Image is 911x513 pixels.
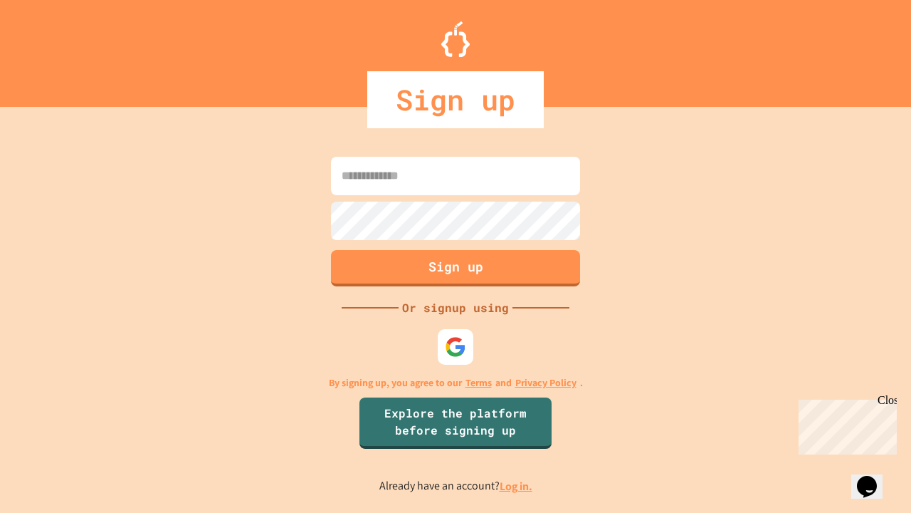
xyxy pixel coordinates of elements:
[793,394,897,455] iframe: chat widget
[441,21,470,57] img: Logo.svg
[445,336,466,358] img: google-icon.svg
[399,299,512,316] div: Or signup using
[851,456,897,499] iframe: chat widget
[359,398,552,449] a: Explore the platform before signing up
[331,250,580,286] button: Sign up
[329,375,583,390] p: By signing up, you agree to our and .
[367,71,544,128] div: Sign up
[465,375,492,390] a: Terms
[6,6,98,90] div: Chat with us now!Close
[379,477,532,495] p: Already have an account?
[500,479,532,494] a: Log in.
[515,375,576,390] a: Privacy Policy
